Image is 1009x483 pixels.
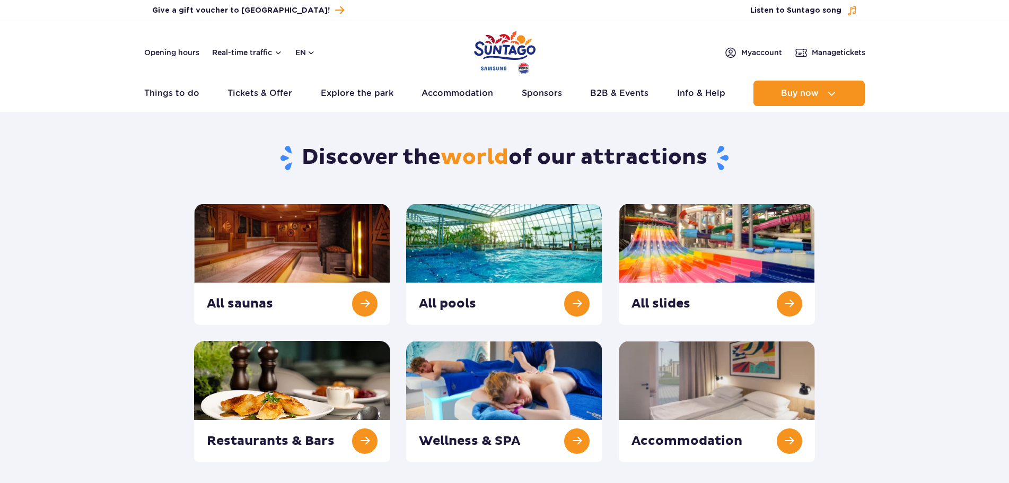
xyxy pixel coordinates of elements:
span: My account [741,47,782,58]
span: Manage tickets [812,47,865,58]
a: Myaccount [724,46,782,59]
a: Tickets & Offer [227,81,292,106]
a: Info & Help [677,81,725,106]
a: Managetickets [795,46,865,59]
a: Explore the park [321,81,393,106]
button: Listen to Suntago song [750,5,857,16]
a: Accommodation [422,81,493,106]
a: Give a gift voucher to [GEOGRAPHIC_DATA]! [152,3,344,17]
h1: Discover the of our attractions [194,144,815,172]
button: en [295,47,315,58]
a: Sponsors [522,81,562,106]
span: world [441,144,508,171]
a: Things to do [144,81,199,106]
span: Give a gift voucher to [GEOGRAPHIC_DATA]! [152,5,330,16]
button: Real-time traffic [212,48,283,57]
a: Park of Poland [474,27,536,75]
button: Buy now [753,81,865,106]
span: Buy now [781,89,819,98]
a: B2B & Events [590,81,648,106]
span: Listen to Suntago song [750,5,841,16]
a: Opening hours [144,47,199,58]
